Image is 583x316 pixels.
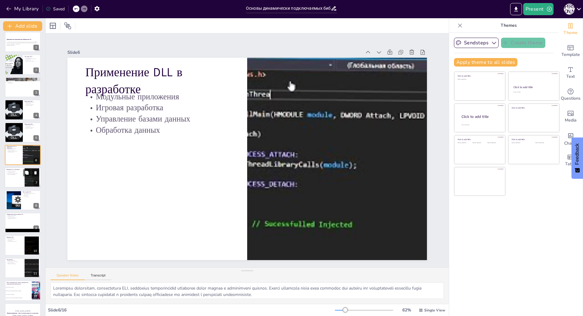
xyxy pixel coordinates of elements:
[7,236,23,238] p: Будущее DLL
[7,259,23,261] p: Заключение
[23,169,30,177] button: Duplicate Slide
[564,29,578,36] span: Theme
[7,146,21,149] p: Применение DLL в разработке
[25,125,39,127] p: Утечки памяти
[7,237,23,239] p: Рост использования
[6,290,31,291] span: Они облегчают обновление программного обеспечения
[399,307,414,313] div: 62 %
[32,294,39,299] div: 12
[7,261,23,262] p: Преимущества и недостатки
[25,104,39,105] p: Проблемы безопасности
[558,128,583,149] div: Add charts and graphs
[7,78,39,80] p: Преимущества DLL
[5,54,41,74] div: 2
[5,4,41,14] button: My Library
[48,307,335,313] div: Slide 6 / 16
[7,45,39,46] p: Generated with [URL]
[7,81,39,83] p: Модульность
[6,172,23,173] p: Управление памятью
[25,58,39,59] p: Преимущества использования
[33,135,39,141] div: 5
[46,6,65,12] div: Saved
[5,235,41,255] div: 10
[465,18,552,33] p: Themes
[454,58,517,67] button: Apply theme to all slides
[7,148,21,149] p: Модульные приложения
[25,55,39,57] p: Что такое DLL?
[25,124,39,125] p: Проблемы совместимости
[7,41,39,45] p: Эта презентация охватывает концепцию динамически подключаемых библиотек (DLL), их структуру, преи...
[6,173,23,174] p: Пользовательский интерфейс
[34,180,39,186] div: 7
[5,122,41,143] div: 5
[454,38,499,48] button: Sendsteps
[565,161,576,167] span: Table
[50,282,444,299] textarea: Loremipsu dolorsitam, consectetura ELI, seddoeius temporincidid utlaboree dolor magnaa e adminimv...
[25,57,39,58] p: DLL определение
[512,138,555,141] div: Click to add title
[7,239,23,240] p: Новые технологии
[246,4,331,13] input: Insert title
[513,85,554,89] div: Click to add title
[33,225,39,231] div: 9
[23,196,39,197] p: Документация
[558,106,583,128] div: Add images, graphics, shapes or video
[105,61,241,130] p: Обработка данных
[558,18,583,40] div: Change the overall theme
[121,5,266,95] p: Применение DLL в разработке
[32,271,39,276] div: 11
[7,218,39,219] p: Управление версиями
[25,102,39,103] p: Проблемы совместимости
[510,3,522,15] button: Export to PowerPoint
[7,282,30,285] p: Какое преимущество имеют динамически подключаемые библиотеки?
[558,149,583,171] div: Add a table
[564,4,575,15] div: А [PERSON_NAME]
[33,45,39,50] div: 1
[64,22,71,29] span: Position
[462,114,500,119] div: Click to add title
[33,158,39,163] div: 6
[561,51,580,58] span: Template
[7,79,39,81] p: Экономия памяти
[513,91,554,93] div: Click to add text
[6,174,23,175] p: Примеры приложений
[23,194,39,195] p: Написание кода
[25,101,39,102] p: Недостатки DLL
[5,167,41,188] div: 7
[574,143,580,165] span: Feedback
[6,171,23,172] p: Системные библиотеки
[119,30,255,99] p: Модульные приложения
[7,312,39,314] strong: Программирование - это не только наука, но и искусство.
[85,273,112,280] button: Transcript
[472,142,486,144] div: Click to add text
[33,113,39,118] div: 4
[23,195,39,196] p: Компиляция
[535,142,554,144] div: Click to add text
[571,137,583,179] button: Feedback - Show survey
[558,40,583,62] div: Add ready made slides
[23,191,39,193] p: Как создать DLL
[48,21,58,31] div: Layout
[7,216,39,217] p: Конфликты версий
[458,79,501,80] div: Click to add text
[561,95,581,102] span: Questions
[7,39,32,40] strong: Динамически подключаемые библиотеки DLL
[5,190,41,210] div: 8
[564,3,575,15] button: А [PERSON_NAME]
[32,248,39,254] div: 10
[7,214,39,215] p: Ошибки при использовании DLL
[7,149,21,150] p: Игровая разработка
[33,67,39,73] div: 2
[523,3,554,15] button: Present
[458,75,501,77] div: Click to add title
[424,308,445,313] span: Single View
[7,260,23,261] p: Роль DLL в разработке
[512,106,555,109] div: Click to add title
[565,117,577,124] span: Media
[25,103,39,104] p: Утечки памяти
[6,294,31,295] span: Они сложнее в использовании
[487,142,501,144] div: Click to add text
[7,217,39,218] p: Проблемы совместимости
[25,123,39,125] p: Недостатки DLL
